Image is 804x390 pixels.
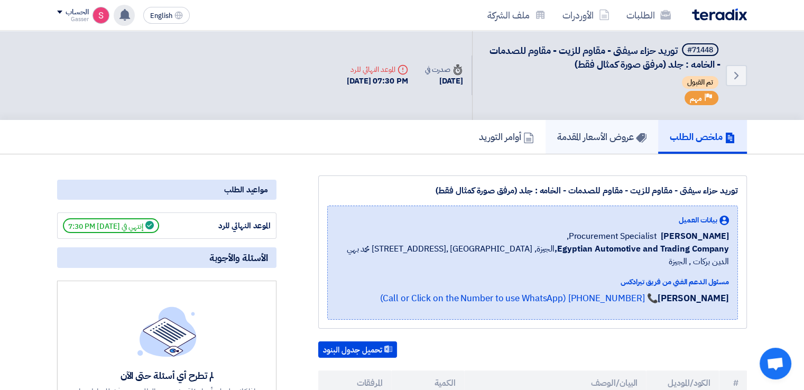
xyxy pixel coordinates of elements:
h5: عروض الأسعار المقدمة [557,131,646,143]
b: Egyptian Automotive and Trading Company, [555,243,729,255]
div: الموعد النهائي للرد [191,220,271,232]
div: #71448 [687,47,713,54]
strong: [PERSON_NAME] [658,292,729,305]
a: عروض الأسعار المقدمة [546,120,658,154]
span: Procurement Specialist, [567,230,657,243]
a: الطلبات [618,3,679,27]
button: English [143,7,190,24]
img: empty_state_list.svg [137,307,197,356]
div: [DATE] 07:30 PM [347,75,408,87]
div: الموعد النهائي للرد [347,64,408,75]
a: ملف الشركة [479,3,554,27]
span: [PERSON_NAME] [661,230,729,243]
a: ملخص الطلب [658,120,747,154]
a: 📞 [PHONE_NUMBER] (Call or Click on the Number to use WhatsApp) [380,292,658,305]
div: [DATE] [425,75,463,87]
h5: أوامر التوريد [479,131,534,143]
div: Open chat [760,348,791,379]
span: توريد حزاء سيفتى - مقاوم للزيت - مقاوم للصدمات - الخامه : جلد (مرفق صورة كمثال فقط) [489,43,720,71]
h5: ملخص الطلب [670,131,735,143]
span: الجيزة, [GEOGRAPHIC_DATA] ,[STREET_ADDRESS] محمد بهي الدين بركات , الجيزة [336,243,729,268]
a: الأوردرات [554,3,618,27]
img: unnamed_1748516558010.png [93,7,109,24]
span: تم القبول [682,76,718,89]
button: تحميل جدول البنود [318,341,397,358]
div: Gasser [57,16,88,22]
h5: توريد حزاء سيفتى - مقاوم للزيت - مقاوم للصدمات - الخامه : جلد (مرفق صورة كمثال فقط) [485,43,720,71]
span: بيانات العميل [679,215,717,226]
a: أوامر التوريد [467,120,546,154]
div: لم تطرح أي أسئلة حتى الآن [77,369,257,382]
span: مهم [690,94,702,104]
div: مواعيد الطلب [57,180,276,200]
div: توريد حزاء سيفتى - مقاوم للزيت - مقاوم للصدمات - الخامه : جلد (مرفق صورة كمثال فقط) [327,184,738,197]
div: مسئول الدعم الفني من فريق تيرادكس [336,276,729,287]
span: English [150,12,172,20]
div: صدرت في [425,64,463,75]
div: الحساب [66,8,88,17]
span: إنتهي في [DATE] 7:30 PM [63,218,159,233]
img: Teradix logo [692,8,747,21]
span: الأسئلة والأجوبة [209,252,268,264]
